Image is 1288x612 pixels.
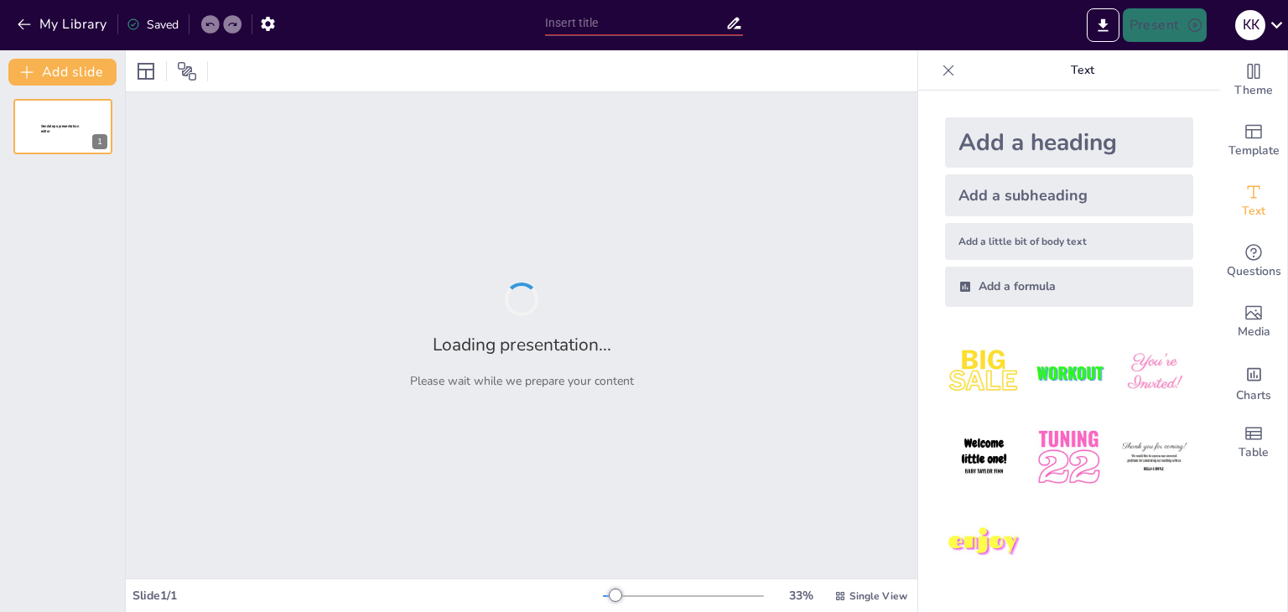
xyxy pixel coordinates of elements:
div: Add a heading [945,117,1193,168]
button: Add slide [8,59,117,86]
div: Saved [127,17,179,33]
p: Text [962,50,1203,91]
h2: Loading presentation... [433,333,611,356]
div: Add a little bit of body text [945,223,1193,260]
div: к к [1235,10,1265,40]
div: Slide 1 / 1 [132,588,603,604]
div: Add a subheading [945,174,1193,216]
div: Get real-time input from your audience [1220,231,1287,292]
input: Insert title [545,11,725,35]
span: Position [177,61,197,81]
img: 7.jpeg [945,504,1023,582]
img: 2.jpeg [1030,334,1108,412]
p: Please wait while we prepare your content [410,373,634,389]
img: 1.jpeg [945,334,1023,412]
span: Charts [1236,386,1271,405]
span: Sendsteps presentation editor [41,124,79,133]
button: к к [1235,8,1265,42]
img: 5.jpeg [1030,418,1108,496]
div: Add charts and graphs [1220,352,1287,412]
div: Layout [132,58,159,85]
button: Present [1123,8,1207,42]
div: Add text boxes [1220,171,1287,231]
div: Change the overall theme [1220,50,1287,111]
img: 6.jpeg [1115,418,1193,496]
div: Add a table [1220,412,1287,473]
div: 1 [92,134,107,149]
span: Theme [1234,81,1273,100]
div: 1 [13,99,112,154]
div: 33 % [781,588,821,604]
button: My Library [13,11,114,38]
div: Add images, graphics, shapes or video [1220,292,1287,352]
img: 4.jpeg [945,418,1023,496]
span: Questions [1227,262,1281,281]
div: Add ready made slides [1220,111,1287,171]
span: Media [1238,323,1270,341]
span: Text [1242,202,1265,220]
span: Single View [849,589,907,603]
div: Add a formula [945,267,1193,307]
span: Table [1239,443,1269,462]
span: Template [1228,142,1280,160]
img: 3.jpeg [1115,334,1193,412]
button: Export to PowerPoint [1087,8,1119,42]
